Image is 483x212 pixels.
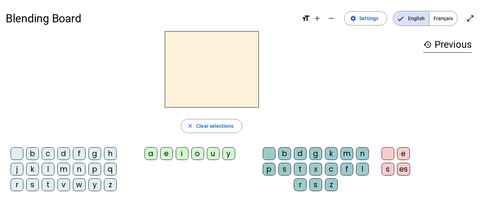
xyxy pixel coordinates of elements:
div: n [356,147,369,160]
div: y [88,178,101,191]
div: es [397,163,410,176]
div: s [309,178,322,191]
div: f [341,163,353,176]
div: z [104,178,117,191]
span: Clear selections [196,122,233,130]
div: n [73,163,86,176]
div: a [145,147,157,160]
mat-icon: format_size [302,14,310,23]
div: c [325,163,338,176]
div: g [88,147,101,160]
div: c [42,147,54,160]
div: x [309,163,322,176]
div: m [341,147,353,160]
div: l [356,163,369,176]
div: p [88,163,101,176]
div: e [397,147,410,160]
mat-icon: remove [327,14,336,23]
div: y [222,147,235,160]
button: Settings [344,11,387,25]
div: b [26,147,39,160]
div: u [207,147,220,160]
div: d [57,147,70,160]
div: f [73,147,86,160]
h3: Previous [423,37,472,53]
div: v [57,178,70,191]
div: w [73,178,86,191]
div: i [176,147,188,160]
div: k [325,147,338,160]
div: e [160,147,173,160]
div: d [294,147,307,160]
button: Increase font size [310,11,324,25]
div: s [26,178,39,191]
span: Settings [359,14,378,23]
button: Decrease font size [324,11,338,25]
mat-button-toggle-group: Language selection [393,11,458,26]
div: t [294,163,307,176]
h1: Blending Board [6,7,296,30]
div: m [57,163,70,176]
mat-icon: close [187,123,193,129]
div: h [104,147,117,160]
div: r [294,178,307,191]
div: p [263,163,275,176]
button: Enter full screen [463,11,477,25]
div: k [26,163,39,176]
mat-icon: settings [350,15,356,22]
span: English [393,11,429,25]
mat-icon: open_in_full [466,14,475,23]
div: r [11,178,23,191]
div: t [42,178,54,191]
button: Clear selections [181,119,242,133]
div: l [42,163,54,176]
mat-icon: add [313,14,321,23]
div: z [325,178,338,191]
div: s [278,163,291,176]
div: j [11,163,23,176]
div: b [278,147,291,160]
div: o [191,147,204,160]
div: s [382,163,394,176]
mat-icon: history [423,40,432,49]
div: q [104,163,117,176]
div: g [309,147,322,160]
span: Français [429,11,457,25]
